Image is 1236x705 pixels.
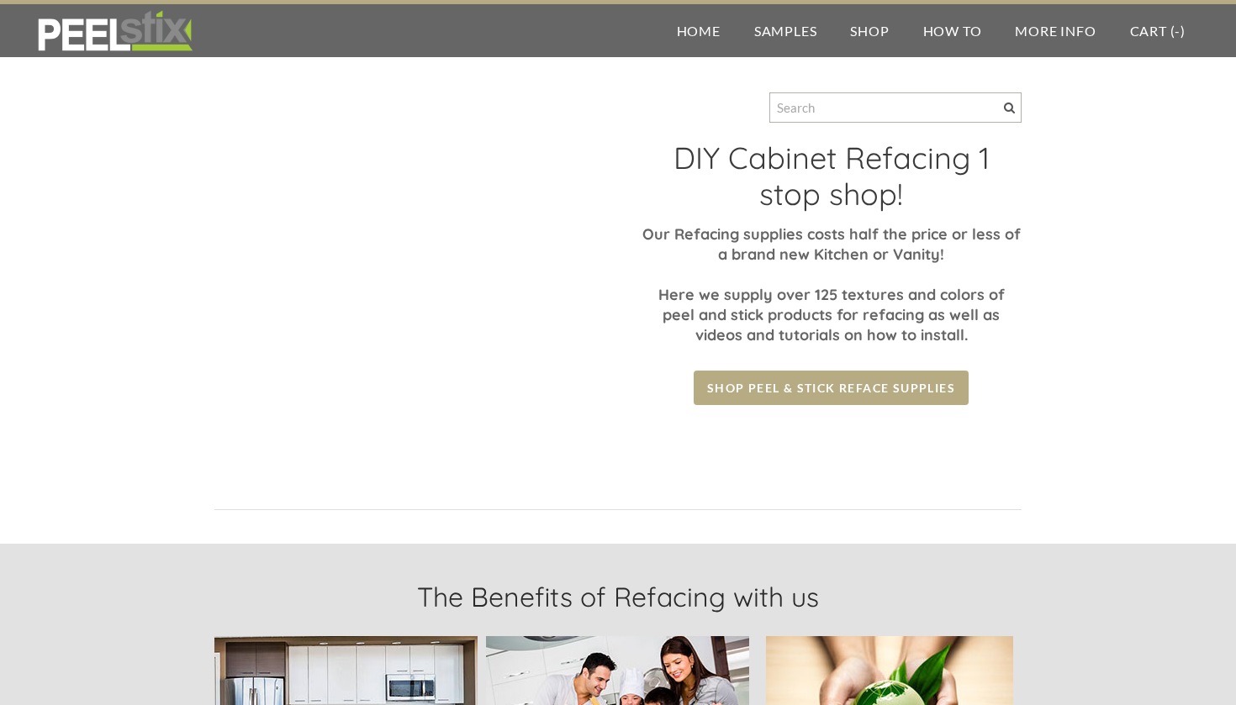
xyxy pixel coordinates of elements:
[833,4,906,57] a: Shop
[1175,23,1181,39] span: -
[769,92,1022,123] input: Search
[737,4,834,57] a: Samples
[417,580,819,613] font: The Benefits of Refacing with us
[642,224,1021,264] font: Our Refacing supplies costs half the price or less of a brand new Kitchen or Vanity!
[658,285,1005,345] font: Here we supply over 125 textures and colors of peel and stick products for refacing as well as vi...
[1004,103,1015,113] span: Search
[906,4,999,57] a: How To
[998,4,1112,57] a: More Info
[660,4,737,57] a: Home
[694,371,969,405] a: Shop Peel & Stick Reface Supplies
[34,10,196,52] img: REFACE SUPPLIES
[1113,4,1202,57] a: Cart (-)
[641,139,1022,224] h2: DIY Cabinet Refacing 1 stop shop!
